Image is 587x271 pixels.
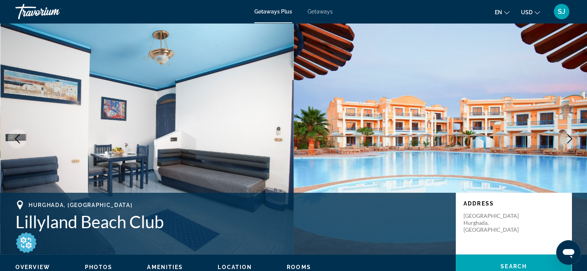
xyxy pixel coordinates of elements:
[15,212,448,232] h1: Lillyland Beach Club
[521,7,540,18] button: Change currency
[495,9,502,15] span: en
[464,212,525,233] p: [GEOGRAPHIC_DATA] Hurghada, [GEOGRAPHIC_DATA]
[218,264,252,271] button: Location
[85,264,113,271] button: Photos
[464,200,564,207] p: Address
[556,240,581,265] iframe: Кнопка запуска окна обмена сообщениями
[15,2,93,22] a: Travorium
[254,8,292,15] a: Getaways Plus
[501,263,527,269] span: Search
[308,8,333,15] a: Getaways
[15,264,50,271] button: Overview
[551,3,572,20] button: User Menu
[29,202,132,208] span: Hurghada, [GEOGRAPHIC_DATA]
[147,264,183,271] button: Amenities
[15,232,37,253] img: All-inclusive package icon
[521,9,533,15] span: USD
[558,8,565,15] span: SJ
[495,7,509,18] button: Change language
[560,129,579,148] button: Next image
[287,264,311,271] button: Rooms
[8,129,27,148] button: Previous image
